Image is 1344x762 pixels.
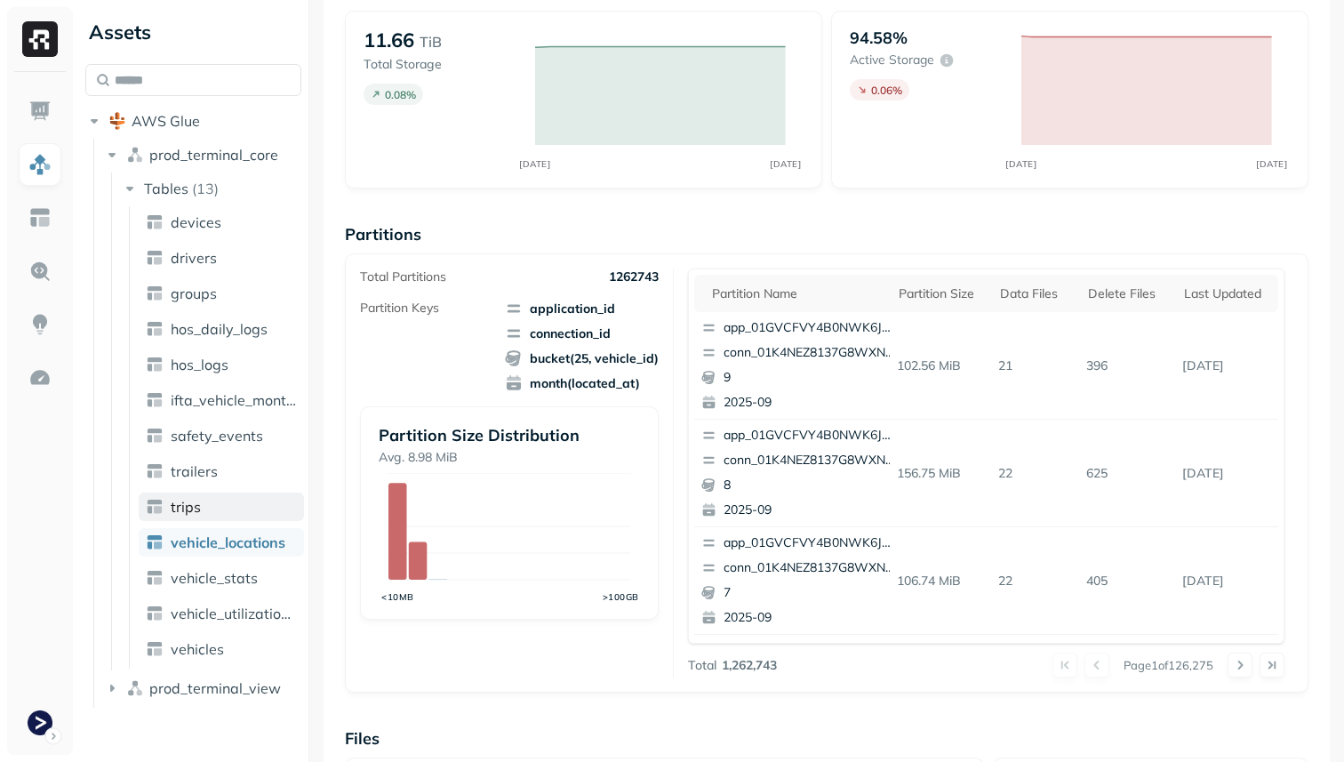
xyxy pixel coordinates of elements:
p: 11.66 [364,28,414,52]
img: table [146,533,164,551]
p: 106.74 MiB [890,565,992,597]
p: Total Partitions [360,269,446,285]
span: Tables [144,180,188,197]
span: drivers [171,249,217,267]
p: Partition Size Distribution [379,425,640,445]
a: vehicle_locations [139,528,304,557]
p: app_01GVCFVY4B0NWK6JYK87JP2WRP [724,534,896,552]
span: vehicles [171,640,224,658]
p: conn_01K4NEZ8137G8WXNV00CK90XW1 [724,559,896,577]
p: app_01GVCFVY4B0NWK6JYK87JP2WRP [724,427,896,445]
img: table [146,569,164,587]
button: app_01GVCFVY4B0NWK6JYK87JP2WRPconn_01K4NEZ8137G8WXNV00CK90XW172025-09 [694,527,904,634]
span: hos_logs [171,356,228,373]
span: trips [171,498,201,516]
p: Files [345,728,1308,749]
p: 22 [991,458,1079,489]
p: 156.75 MiB [890,458,992,489]
p: Sep 19, 2025 [1175,565,1278,597]
a: safety_events [139,421,304,450]
img: table [146,498,164,516]
span: AWS Glue [132,112,200,130]
img: table [146,462,164,480]
span: connection_id [505,325,659,342]
button: AWS Glue [85,107,301,135]
p: 405 [1079,565,1175,597]
p: 2025-09 [724,394,896,412]
p: 21 [991,350,1079,381]
tspan: [DATE] [1006,158,1037,169]
img: table [146,391,164,409]
p: 1262743 [609,269,659,285]
button: app_01GVCFVY4B0NWK6JYK87JP2WRPconn_01K4NEZ8137G8WXNV00CK90XW162025-09 [694,635,904,742]
a: devices [139,208,304,237]
p: 2025-09 [724,609,896,627]
span: devices [171,213,221,231]
div: Assets [85,18,301,46]
p: 1,262,743 [722,657,777,674]
span: prod_terminal_core [149,146,278,164]
span: trailers [171,462,218,480]
tspan: <10MB [381,591,414,602]
p: 396 [1079,350,1175,381]
p: 625 [1079,458,1175,489]
img: Ryft [22,21,58,57]
div: Last updated [1184,285,1269,302]
button: app_01GVCFVY4B0NWK6JYK87JP2WRPconn_01K4NEZ8137G8WXNV00CK90XW192025-09 [694,312,904,419]
img: table [146,213,164,231]
img: root [108,112,126,130]
p: 8 [724,477,896,494]
p: 0.08 % [385,88,416,101]
a: vehicle_stats [139,564,304,592]
span: ifta_vehicle_months [171,391,297,409]
p: TiB [420,31,442,52]
span: hos_daily_logs [171,320,268,338]
tspan: [DATE] [520,158,551,169]
p: Page 1 of 126,275 [1124,657,1213,673]
img: table [146,605,164,622]
p: conn_01K4NEZ8137G8WXNV00CK90XW1 [724,344,896,362]
span: safety_events [171,427,263,445]
p: 2025-09 [724,501,896,519]
img: Optimization [28,366,52,389]
p: 94.58% [850,28,908,48]
img: namespace [126,146,144,164]
p: Total [688,657,716,674]
p: app_01GVCFVY4B0NWK6JYK87JP2WRP [724,319,896,337]
a: groups [139,279,304,308]
p: 102.56 MiB [890,350,992,381]
button: prod_terminal_core [103,140,302,169]
img: table [146,249,164,267]
img: Assets [28,153,52,176]
img: table [146,285,164,302]
div: Data Files [1000,285,1070,302]
span: month(located_at) [505,374,659,392]
img: table [146,427,164,445]
p: Avg. 8.98 MiB [379,449,640,466]
span: vehicle_stats [171,569,258,587]
a: ifta_vehicle_months [139,386,304,414]
img: table [146,640,164,658]
p: Active storage [850,52,934,68]
img: Terminal [28,710,52,735]
img: Insights [28,313,52,336]
a: drivers [139,244,304,272]
p: 22 [991,565,1079,597]
p: Sep 19, 2025 [1175,350,1278,381]
img: Dashboard [28,100,52,123]
img: table [146,356,164,373]
div: Partition name [712,285,881,302]
p: Sep 19, 2025 [1175,458,1278,489]
div: Delete Files [1088,285,1166,302]
a: hos_logs [139,350,304,379]
p: Partitions [345,224,1308,245]
button: prod_terminal_view [103,674,302,702]
span: vehicle_utilization_day [171,605,297,622]
span: application_id [505,300,659,317]
span: vehicle_locations [171,533,285,551]
a: trips [139,493,304,521]
img: Asset Explorer [28,206,52,229]
p: 0.06 % [871,84,902,97]
p: ( 13 ) [192,180,219,197]
span: bucket(25, vehicle_id) [505,349,659,367]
